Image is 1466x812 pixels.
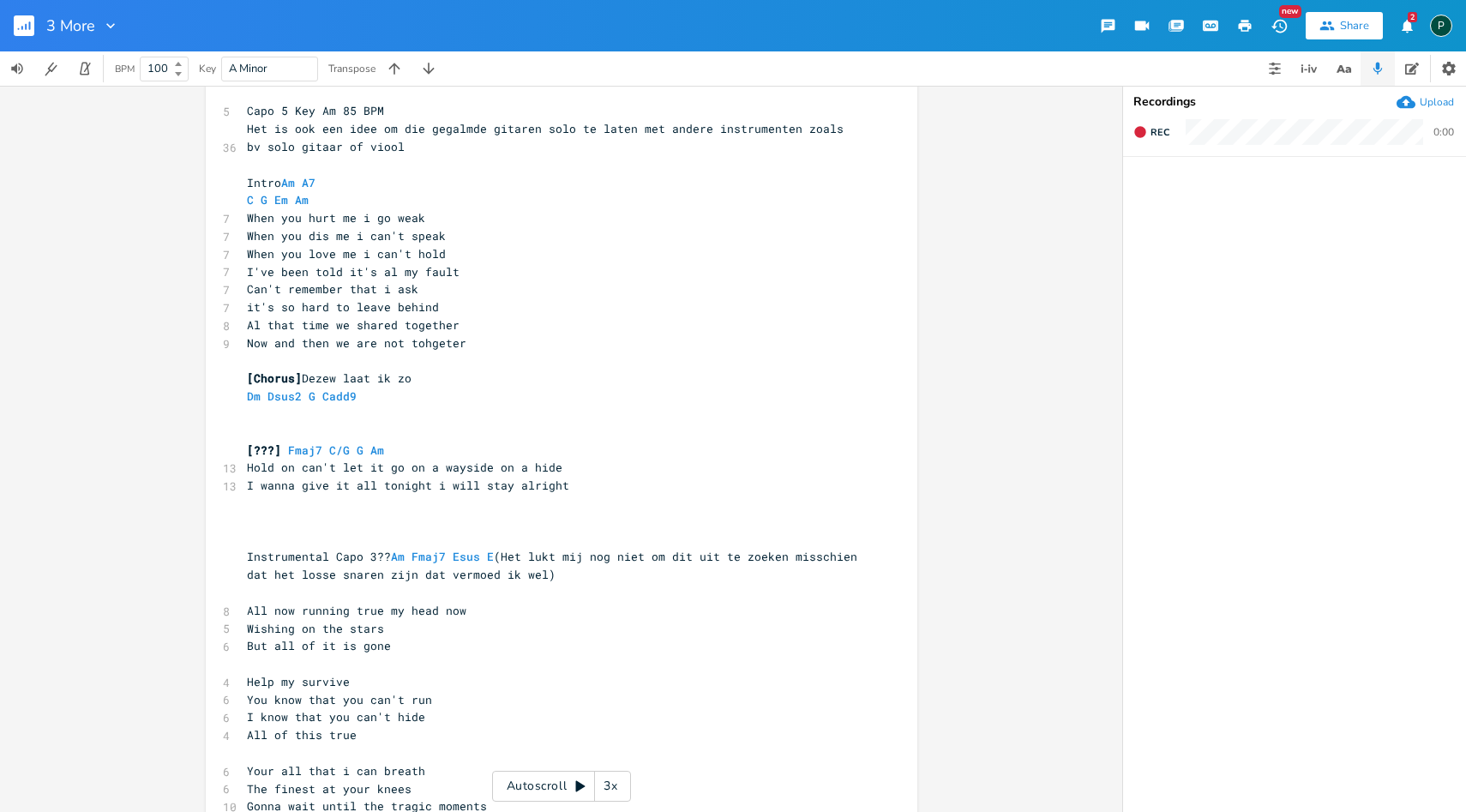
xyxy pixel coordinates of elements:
[1306,12,1383,39] button: Share
[247,460,562,475] span: Hold on can't let it go on a wayside on a hide
[1390,10,1424,41] button: 2
[1127,118,1176,146] button: Rec
[391,549,405,564] span: Am
[247,603,466,618] span: All now running true my head now
[302,175,315,190] span: A7
[1433,127,1454,137] div: 0:00
[487,549,494,564] span: E
[199,63,216,74] div: Key
[281,175,295,190] span: Am
[1151,126,1169,139] span: Rec
[261,192,267,208] span: G
[247,442,281,458] span: [???]
[46,18,95,33] span: 3 More
[247,175,315,190] span: Intro
[1430,15,1452,37] div: Piepo
[247,781,412,797] span: The finest at your knees
[247,281,418,297] span: Can't remember that i ask
[1340,18,1369,33] div: Share
[1279,5,1301,18] div: New
[247,103,384,118] span: Capo 5 Key Am 85 BPM
[247,727,357,743] span: All of this true
[247,210,425,226] span: When you hurt me i go weak
[288,442,322,458] span: Fmaj7
[247,478,569,493] span: I wanna give it all tonight i will stay alright
[412,549,446,564] span: Fmaj7
[229,61,267,76] span: A Minor
[247,299,439,315] span: it's so hard to leave behind
[247,335,466,351] span: Now and then we are not tohgeter
[247,370,302,386] span: [Chorus]
[1133,96,1456,108] div: Recordings
[595,771,626,802] div: 3x
[1262,10,1296,41] button: New
[322,388,357,404] span: Cadd9
[247,549,864,582] span: Instrumental Capo 3?? (Het lukt mij nog niet om dit uit te zoeken misschien dat het losse snaren ...
[453,549,480,564] span: Esus
[1420,95,1454,109] div: Upload
[329,442,350,458] span: C/G
[370,442,384,458] span: Am
[1430,6,1452,45] button: P
[295,192,309,208] span: Am
[247,370,412,386] span: Dezew laat ik zo
[247,121,850,154] span: Het is ook een idee om die gegalmde gitaren solo te laten met andere instrumenten zoals bv solo g...
[115,64,135,74] div: BPM
[309,388,315,404] span: G
[247,317,460,333] span: Al that time we shared together
[247,674,350,689] span: Help my survive
[247,692,432,707] span: You know that you can't run
[247,388,261,404] span: Dm
[274,192,288,208] span: Em
[328,63,376,74] div: Transpose
[247,621,384,636] span: Wishing on the stars
[492,771,631,802] div: Autoscroll
[247,264,460,280] span: I've been told it's al my fault
[247,709,425,725] span: I know that you can't hide
[247,192,254,208] span: C
[357,442,363,458] span: G
[1397,93,1454,111] button: Upload
[247,763,425,779] span: Your all that i can breath
[247,246,446,262] span: When you love me i can't hold
[1408,12,1417,22] div: 2
[267,388,302,404] span: Dsus2
[247,638,391,653] span: But all of it is gone
[247,228,446,244] span: When you dis me i can't speak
